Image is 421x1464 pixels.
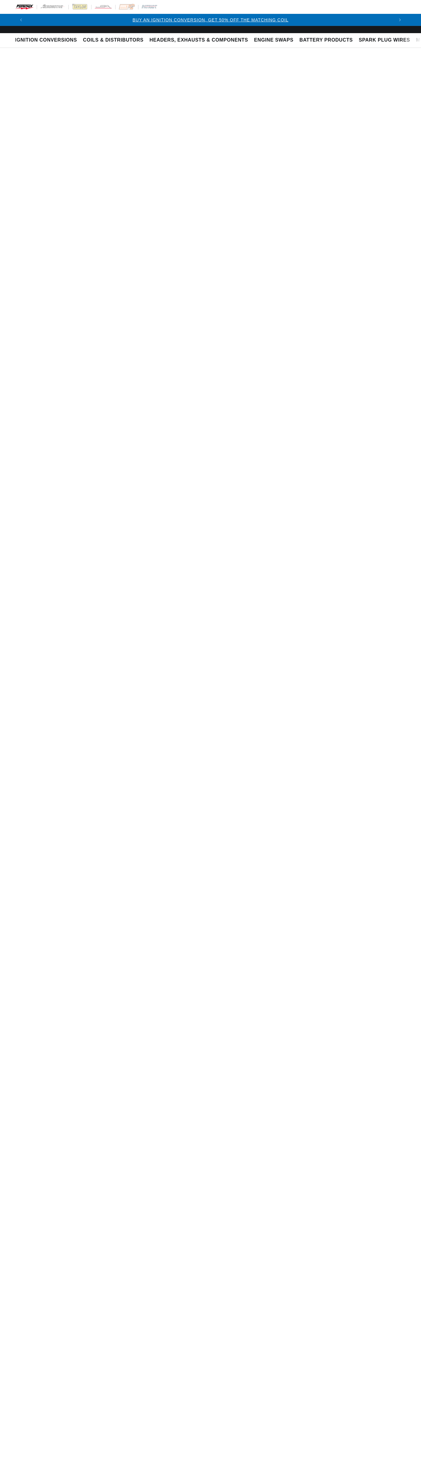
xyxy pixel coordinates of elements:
[359,37,410,43] span: Spark Plug Wires
[132,17,288,22] a: BUY AN IGNITION CONVERSION, GET 50% OFF THE MATCHING COIL
[83,37,144,43] span: Coils & Distributors
[251,33,296,47] summary: Engine Swaps
[356,33,413,47] summary: Spark Plug Wires
[15,37,77,43] span: Ignition Conversions
[394,14,406,26] button: Translation missing: en.sections.announcements.next_announcement
[80,33,147,47] summary: Coils & Distributors
[27,17,394,23] div: 1 of 3
[254,37,293,43] span: Engine Swaps
[15,33,80,47] summary: Ignition Conversions
[150,37,248,43] span: Headers, Exhausts & Components
[27,17,394,23] div: Announcement
[147,33,251,47] summary: Headers, Exhausts & Components
[299,37,353,43] span: Battery Products
[15,14,27,26] button: Translation missing: en.sections.announcements.previous_announcement
[296,33,356,47] summary: Battery Products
